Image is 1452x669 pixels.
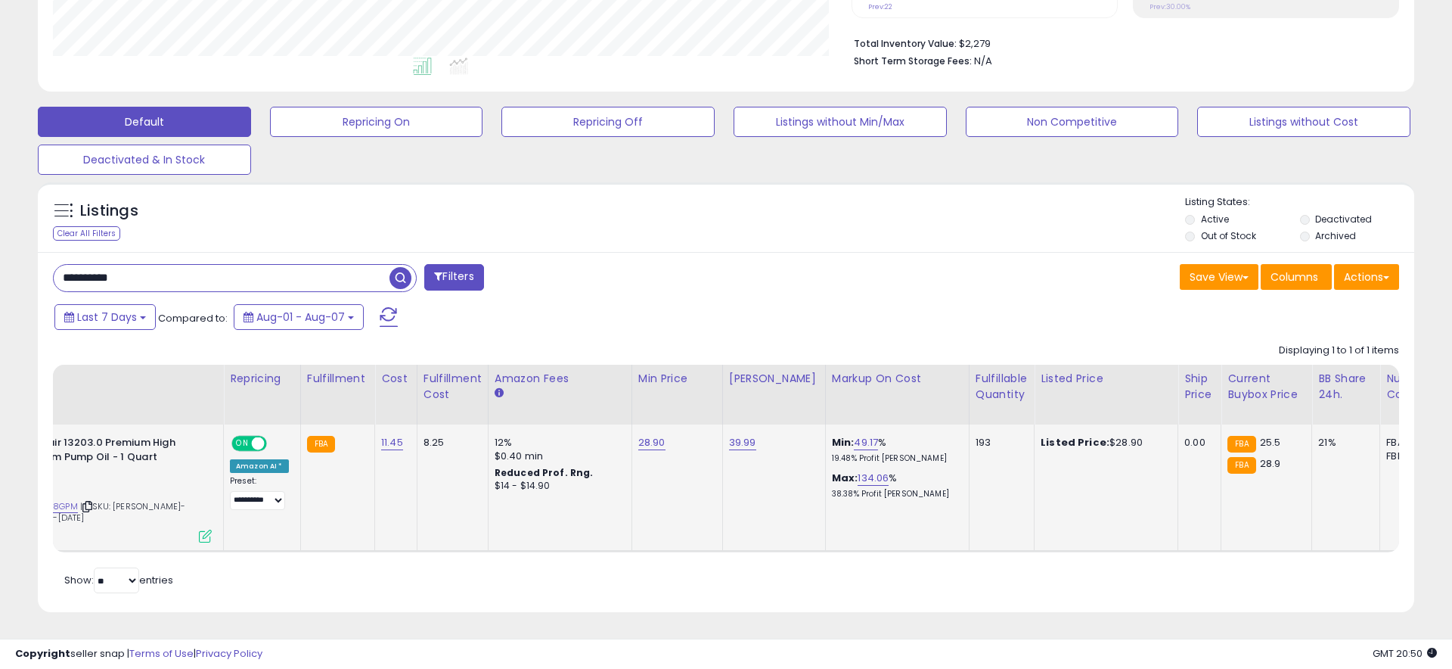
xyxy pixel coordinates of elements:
a: 39.99 [729,435,756,450]
button: Filters [424,264,483,291]
div: Clear All Filters [53,226,120,241]
small: FBA [307,436,335,453]
p: 19.48% Profit [PERSON_NAME] [832,453,957,464]
li: $2,279 [854,33,1388,51]
b: Max: [832,471,858,485]
div: $0.40 min [495,450,620,463]
button: Listings without Min/Max [734,107,947,137]
div: 193 [976,436,1022,450]
span: 28.9 [1260,456,1281,471]
button: Deactivated & In Stock [38,145,251,175]
label: Out of Stock [1201,229,1256,242]
span: N/A [974,54,992,68]
div: Displaying 1 to 1 of 1 items [1279,344,1399,358]
label: Archived [1315,229,1356,242]
span: 2025-08-15 20:50 GMT [1373,646,1437,661]
button: Aug-01 - Aug-07 [234,304,364,330]
div: $14 - $14.90 [495,480,620,493]
small: Prev: 22 [868,2,892,11]
div: % [832,471,957,499]
a: Terms of Use [129,646,194,661]
span: OFF [265,437,289,450]
div: Preset: [230,476,289,510]
span: Last 7 Days [77,310,137,325]
div: FBM: 1 [1386,450,1436,463]
label: Active [1201,213,1229,226]
th: The percentage added to the cost of goods (COGS) that forms the calculator for Min & Max prices. [825,365,969,425]
div: Amazon Fees [495,371,625,387]
button: Default [38,107,251,137]
div: Repricing [230,371,294,387]
p: Listing States: [1185,195,1413,210]
b: Reduced Prof. Rng. [495,466,594,479]
div: [PERSON_NAME] [729,371,819,387]
button: Save View [1180,264,1258,290]
div: % [832,436,957,464]
div: Ship Price [1184,371,1215,403]
div: 12% [495,436,620,450]
button: Listings without Cost [1197,107,1410,137]
div: Markup on Cost [832,371,963,387]
button: Last 7 Days [54,304,156,330]
small: FBA [1227,436,1255,453]
h5: Listings [80,201,138,222]
button: Columns [1261,264,1332,290]
label: Deactivated [1315,213,1372,226]
div: Min Price [638,371,716,387]
div: Amazon AI * [230,459,289,473]
span: Columns [1270,269,1318,285]
div: 8.25 [423,436,476,450]
small: FBA [1227,457,1255,474]
b: Min: [832,435,855,450]
b: Total Inventory Value: [854,37,957,50]
div: Fulfillable Quantity [976,371,1028,403]
span: 25.5 [1260,435,1281,450]
a: 11.45 [381,435,403,450]
b: Listed Price: [1041,435,1109,450]
button: Non Competitive [966,107,1179,137]
div: Fulfillment [307,371,368,387]
a: Privacy Policy [196,646,262,661]
span: Show: entries [64,573,173,587]
button: Repricing On [270,107,483,137]
div: Fulfillment Cost [423,371,482,403]
div: Listed Price [1041,371,1171,387]
div: 0.00 [1184,436,1209,450]
div: 21% [1318,436,1368,450]
small: Amazon Fees. [495,387,504,400]
div: Cost [381,371,411,387]
p: 38.38% Profit [PERSON_NAME] [832,489,957,499]
small: Prev: 30.00% [1149,2,1190,11]
div: Current Buybox Price [1227,371,1305,403]
span: ON [233,437,252,450]
b: Robinair 13203.0 Premium High Vacuum Pump Oil - 1 Quart [19,436,203,468]
strong: Copyright [15,646,70,661]
button: Repricing Off [501,107,715,137]
div: $28.90 [1041,436,1166,450]
a: 28.90 [638,435,665,450]
a: 134.06 [858,471,889,486]
div: BB Share 24h. [1318,371,1373,403]
div: FBA: 3 [1386,436,1436,450]
span: Compared to: [158,311,228,325]
div: seller snap | | [15,647,262,661]
div: Num of Comp. [1386,371,1441,403]
button: Actions [1334,264,1399,290]
b: Short Term Storage Fees: [854,54,972,67]
span: Aug-01 - Aug-07 [256,310,345,325]
a: 49.17 [854,435,878,450]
